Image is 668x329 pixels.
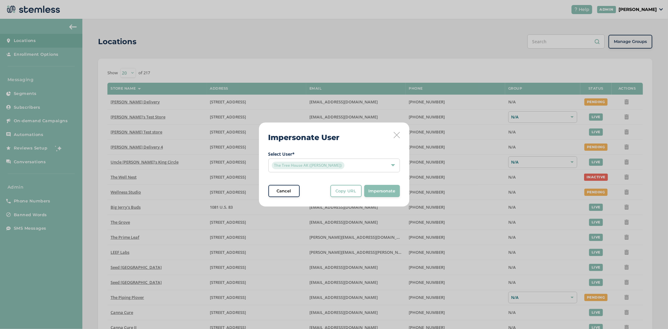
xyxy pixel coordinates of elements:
[268,185,300,197] button: Cancel
[268,132,340,143] h2: Impersonate User
[637,299,668,329] iframe: Chat Widget
[268,151,400,157] label: Select User
[277,188,291,194] span: Cancel
[364,185,400,197] button: Impersonate
[369,188,396,194] span: Impersonate
[336,188,356,194] span: Copy URL
[272,162,344,169] span: The Tree House AK ([PERSON_NAME])
[330,185,362,197] button: Copy URL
